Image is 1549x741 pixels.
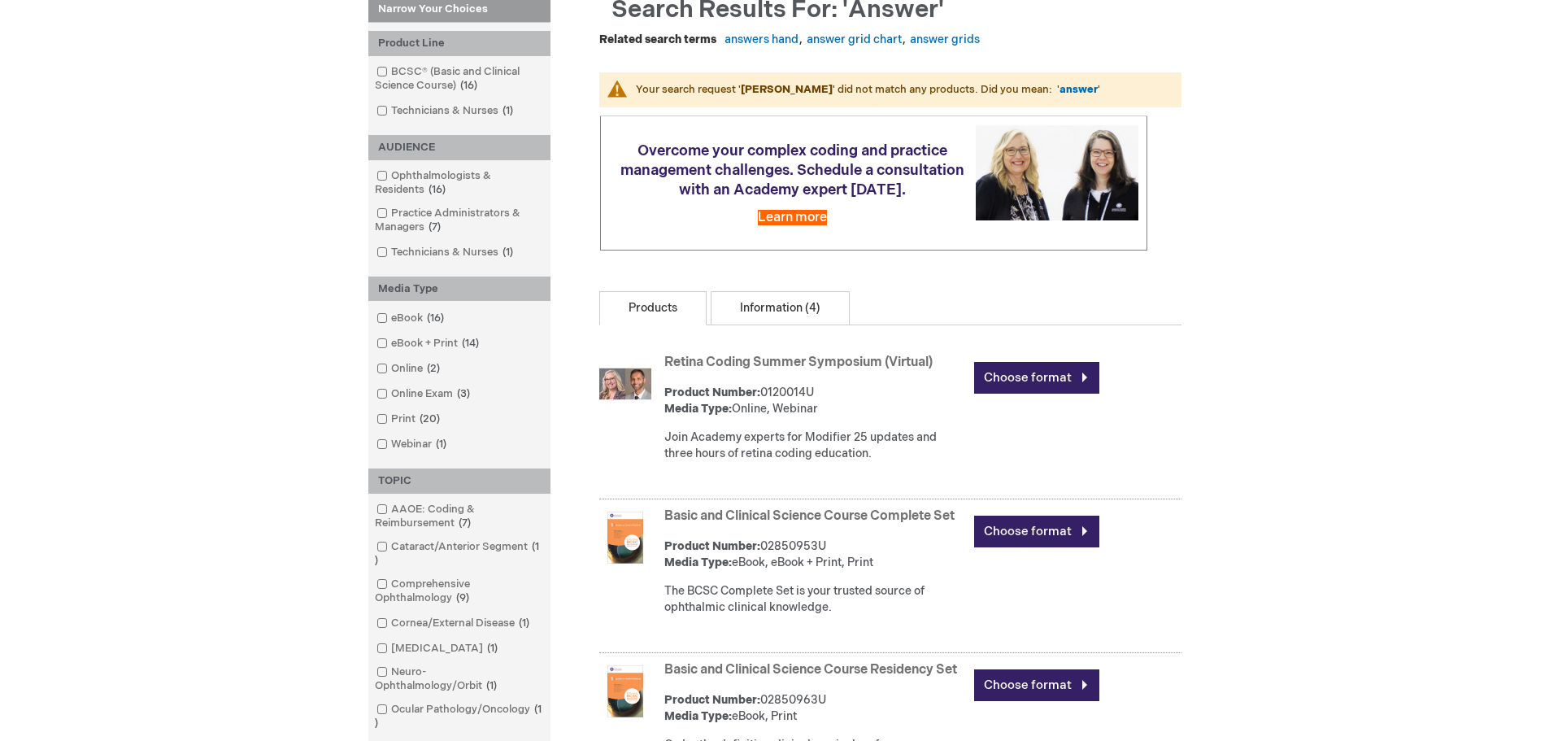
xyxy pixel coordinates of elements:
[372,665,546,694] a: Neuro-Ophthalmology/Orbit1
[372,502,546,531] a: AAOE: Coding & Reimbursement7
[664,709,732,723] strong: Media Type:
[807,33,902,46] a: answer grid chart
[375,703,542,730] span: 1
[711,291,850,325] a: Information (4)
[482,679,501,692] span: 1
[974,362,1099,394] a: Choose format
[372,577,546,606] a: Comprehensive Ophthalmology9
[664,402,732,416] strong: Media Type:
[483,642,502,655] span: 1
[455,517,475,530] span: 7
[372,702,546,731] a: Ocular Pathology/Oncology1
[974,669,1099,701] a: Choose format
[664,385,966,417] div: 0120014U Online, Webinar
[1059,83,1098,96] a: answer
[599,665,651,717] img: Basic and Clinical Science Course Residency Set
[599,32,716,48] dt: Related search terms
[372,616,536,631] a: Cornea/External Disease1
[599,72,1181,107] p: Your search request ' ' did not match any products. Did you mean: ' '
[372,64,546,94] a: BCSC® (Basic and Clinical Science Course)16
[664,355,933,370] a: Retina Coding Summer Symposium (Virtual)
[664,693,760,707] strong: Product Number:
[372,245,520,260] a: Technicians & Nurses1
[664,556,732,569] strong: Media Type:
[423,312,448,325] span: 16
[664,429,966,462] div: Join Academy experts for Modifier 25 updates and three hours of retina coding education.
[599,512,651,564] img: Basic and Clinical Science Course Complete Set
[453,387,474,400] span: 3
[664,662,957,678] a: Basic and Clinical Science Course Residency Set
[372,641,504,656] a: [MEDICAL_DATA]1
[416,412,444,425] span: 20
[368,31,550,56] div: Product Line
[599,358,651,410] img: Retina Coding Summer Symposium (Virtual)
[424,183,450,196] span: 16
[758,210,827,225] a: Learn more
[452,591,473,604] span: 9
[372,361,446,377] a: Online2
[724,33,798,46] a: answers hand
[375,540,539,567] span: 1
[976,125,1138,220] img: Schedule a consultation with an Academy expert today
[368,135,550,160] div: AUDIENCE
[372,386,476,402] a: Online Exam3
[372,103,520,119] a: Technicians & Nurses1
[664,386,760,399] strong: Product Number:
[599,291,707,325] a: Products
[664,539,760,553] strong: Product Number:
[664,538,966,571] div: 02850953U eBook, eBook + Print, Print
[741,83,833,96] strong: [PERSON_NAME]
[372,206,546,235] a: Practice Administrators & Managers7
[664,583,966,616] div: The BCSC Complete Set is your trusted source of ophthalmic clinical knowledge.
[368,277,550,302] div: Media Type
[910,33,980,46] a: answer grids
[372,168,546,198] a: Ophthalmologists & Residents16
[974,516,1099,547] a: Choose format
[664,508,955,524] a: Basic and Clinical Science Course Complete Set
[372,539,546,569] a: Cataract/Anterior Segment1
[620,142,964,198] span: Overcome your complex coding and practice management challenges. Schedule a consultation with an ...
[372,412,446,427] a: Print20
[372,437,453,452] a: Webinar1
[423,362,444,375] span: 2
[498,246,517,259] span: 1
[432,438,450,451] span: 1
[458,337,483,350] span: 14
[515,617,533,630] span: 1
[498,104,517,117] span: 1
[372,336,485,351] a: eBook + Print14
[368,469,550,494] div: TOPIC
[664,692,966,725] div: 02850963U eBook, Print
[424,220,445,233] span: 7
[372,311,450,326] a: eBook16
[456,79,481,92] span: 16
